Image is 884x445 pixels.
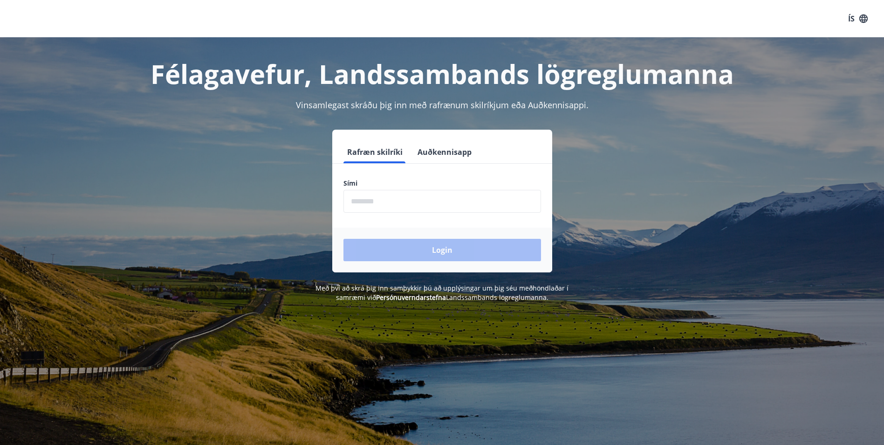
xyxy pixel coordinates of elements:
button: ÍS [843,10,873,27]
button: Auðkennisapp [414,141,475,163]
h1: Félagavefur, Landssambands lögreglumanna [118,56,767,91]
a: Persónuverndarstefna [376,293,446,302]
span: Með því að skrá þig inn samþykkir þú að upplýsingar um þig séu meðhöndlaðar í samræmi við Landssa... [315,284,569,302]
span: Vinsamlegast skráðu þig inn með rafrænum skilríkjum eða Auðkennisappi. [296,99,589,111]
label: Sími [343,179,541,188]
button: Rafræn skilríki [343,141,406,163]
